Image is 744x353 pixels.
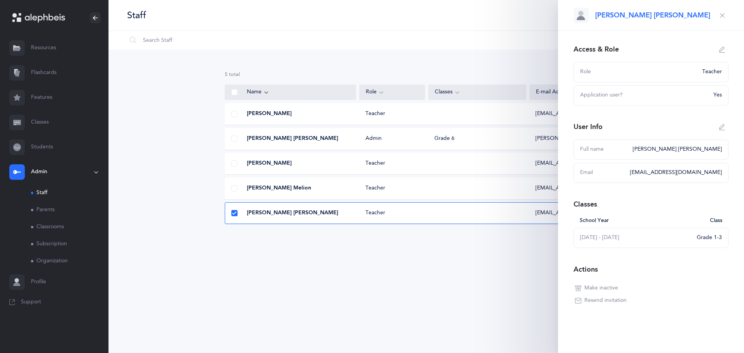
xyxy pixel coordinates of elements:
[247,135,338,143] span: [PERSON_NAME] [PERSON_NAME]
[536,209,627,217] span: [EMAIL_ADDRESS][DOMAIN_NAME]
[31,236,108,253] a: Subscription
[584,284,618,292] span: Make inactive
[536,135,671,143] span: [PERSON_NAME][EMAIL_ADDRESS][DOMAIN_NAME]
[127,31,571,50] input: Search Staff
[536,88,621,96] div: E-mail Address
[573,294,628,307] button: Resend invitation
[225,71,628,78] div: 5
[573,265,598,274] div: Actions
[21,298,41,306] span: Support
[595,10,710,20] span: [PERSON_NAME] [PERSON_NAME]
[573,200,597,209] div: Classes
[536,184,627,192] span: [EMAIL_ADDRESS][DOMAIN_NAME]
[229,72,240,77] span: total
[31,253,108,270] a: Organization
[584,297,627,305] span: Resend invitation
[580,68,697,76] div: Role
[580,234,692,242] div: [DATE] - [DATE]
[247,184,311,192] span: [PERSON_NAME] Melion
[435,88,520,96] div: Classes
[580,217,705,225] div: School Year
[247,209,338,217] span: [PERSON_NAME] [PERSON_NAME]
[247,160,292,167] span: [PERSON_NAME]
[536,110,627,118] span: [EMAIL_ADDRESS][DOMAIN_NAME]
[625,169,722,177] div: [EMAIL_ADDRESS][DOMAIN_NAME]
[713,92,722,98] span: Yes
[573,45,619,54] div: Access & Role
[127,9,146,22] div: Staff
[359,135,425,143] div: Admin
[434,135,455,143] div: Grade 6
[573,122,603,132] div: User Info
[31,219,108,236] a: Classrooms
[580,146,628,153] div: Full name
[536,160,627,167] span: [EMAIL_ADDRESS][DOMAIN_NAME]
[247,110,292,118] span: [PERSON_NAME]
[697,234,722,242] div: Grade 1-3
[359,110,425,118] div: Teacher
[580,91,709,99] div: Application user?
[580,169,625,177] div: Email
[359,160,425,167] div: Teacher
[31,184,108,201] a: Staff
[359,184,425,192] div: Teacher
[705,217,722,225] div: Class
[573,282,620,294] button: Make inactive
[697,68,722,76] div: Teacher
[366,88,418,96] div: Role
[628,146,722,153] div: [PERSON_NAME] [PERSON_NAME]
[359,209,425,217] div: Teacher
[247,88,350,96] div: Name
[31,201,108,219] a: Parents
